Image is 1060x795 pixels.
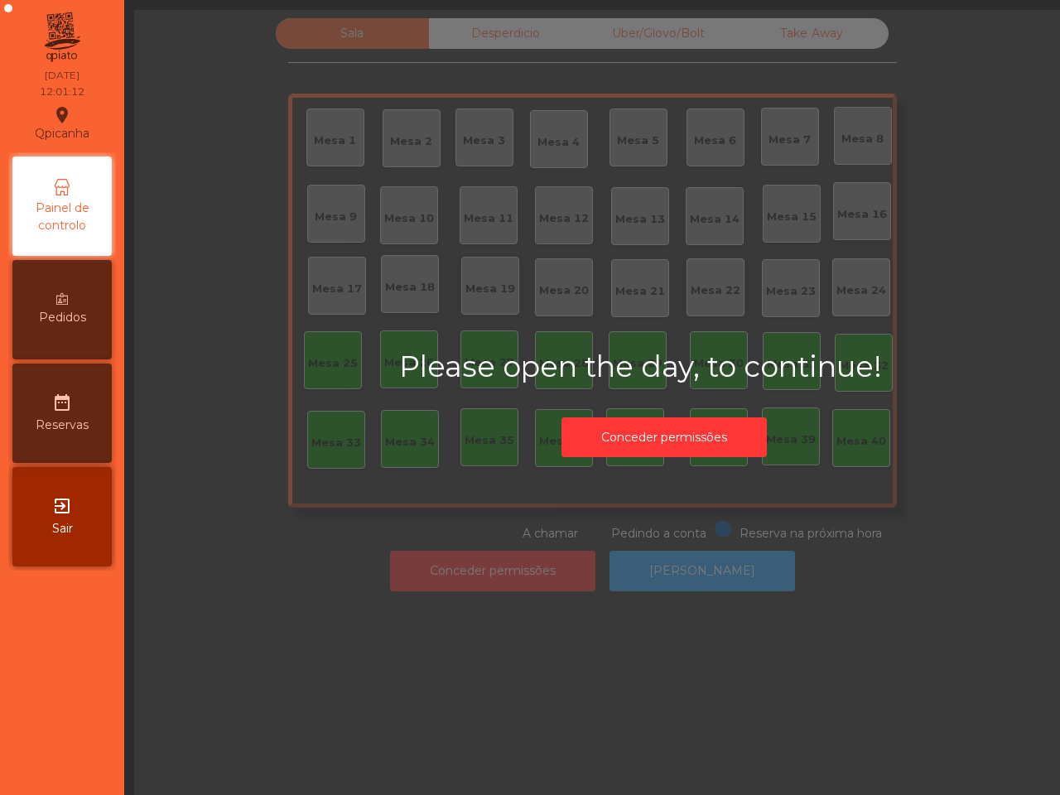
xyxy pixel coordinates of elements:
[399,349,929,384] h2: Please open the day, to continue!
[35,103,89,144] div: Qpicanha
[52,520,73,537] span: Sair
[40,84,84,99] div: 12:01:12
[561,417,767,458] button: Conceder permissões
[52,496,72,516] i: exit_to_app
[17,200,108,234] span: Painel de controlo
[45,68,79,83] div: [DATE]
[52,393,72,412] i: date_range
[36,417,89,434] span: Reservas
[41,8,82,66] img: qpiato
[39,309,86,326] span: Pedidos
[52,105,72,125] i: location_on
